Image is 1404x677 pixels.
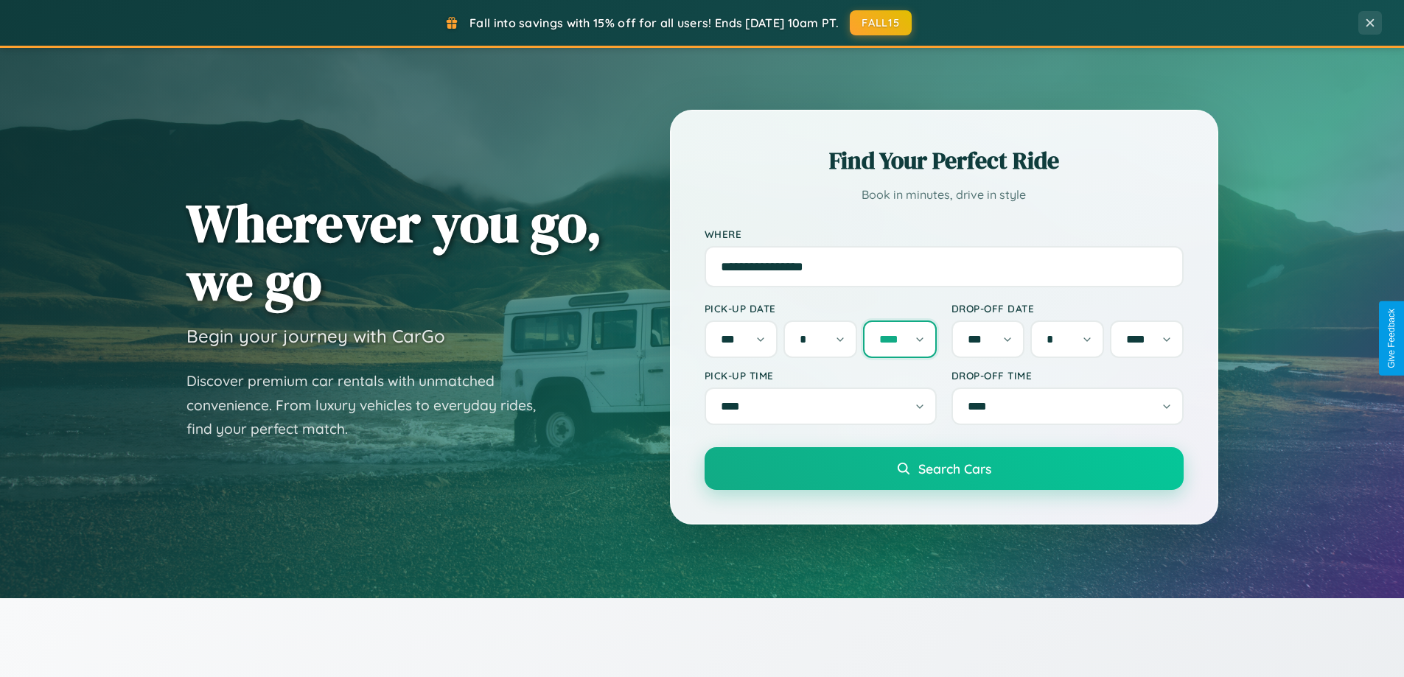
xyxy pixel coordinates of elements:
p: Book in minutes, drive in style [705,184,1184,206]
h1: Wherever you go, we go [186,194,602,310]
span: Search Cars [918,460,991,477]
label: Pick-up Date [705,302,937,315]
label: Drop-off Date [951,302,1184,315]
label: Drop-off Time [951,369,1184,382]
div: Give Feedback [1386,309,1397,368]
h3: Begin your journey with CarGo [186,325,445,347]
h2: Find Your Perfect Ride [705,144,1184,177]
label: Pick-up Time [705,369,937,382]
button: FALL15 [850,10,912,35]
span: Fall into savings with 15% off for all users! Ends [DATE] 10am PT. [469,15,839,30]
button: Search Cars [705,447,1184,490]
p: Discover premium car rentals with unmatched convenience. From luxury vehicles to everyday rides, ... [186,369,555,441]
label: Where [705,228,1184,240]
